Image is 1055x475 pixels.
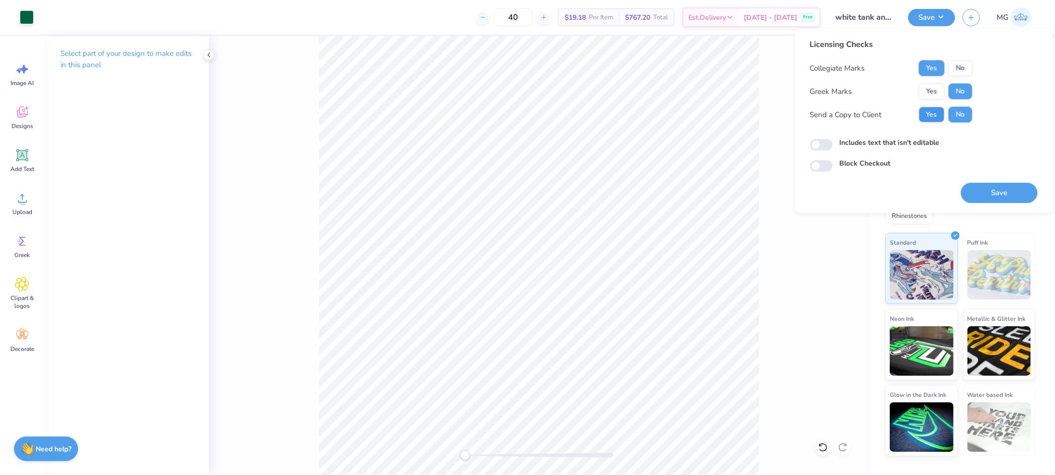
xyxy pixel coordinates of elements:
[828,7,901,27] input: Untitled Design
[840,137,940,148] label: Includes text that isn't editable
[60,48,193,71] p: Select part of your design to make edits in this panel
[919,84,945,99] button: Yes
[744,12,797,23] span: [DATE] - [DATE]
[803,14,813,21] span: Free
[908,9,955,26] button: Save
[810,109,882,121] div: Send a Copy to Client
[810,86,852,97] div: Greek Marks
[967,250,1031,300] img: Puff Ink
[6,294,39,310] span: Clipart & logos
[688,12,726,23] span: Est. Delivery
[460,450,470,460] div: Accessibility label
[967,389,1013,400] span: Water based Ink
[890,250,954,300] img: Standard
[494,8,532,26] input: – –
[885,209,933,224] div: Rhinestones
[890,237,916,248] span: Standard
[967,402,1031,452] img: Water based Ink
[967,326,1031,376] img: Metallic & Glitter Ink
[997,12,1008,23] span: MG
[11,79,34,87] span: Image AI
[15,251,30,259] span: Greek
[589,12,613,23] span: Per Item
[961,183,1038,203] button: Save
[11,122,33,130] span: Designs
[10,165,34,173] span: Add Text
[890,402,954,452] img: Glow in the Dark Ink
[949,84,972,99] button: No
[890,389,946,400] span: Glow in the Dark Ink
[1011,7,1031,27] img: Mary Grace
[890,326,954,376] img: Neon Ink
[565,12,586,23] span: $19.18
[992,7,1035,27] a: MG
[949,60,972,76] button: No
[625,12,650,23] span: $767.20
[890,313,914,324] span: Neon Ink
[919,107,945,123] button: Yes
[10,345,34,353] span: Decorate
[810,39,972,50] div: Licensing Checks
[810,63,865,74] div: Collegiate Marks
[653,12,668,23] span: Total
[967,237,988,248] span: Puff Ink
[967,313,1026,324] span: Metallic & Glitter Ink
[949,107,972,123] button: No
[36,444,72,454] strong: Need help?
[919,60,945,76] button: Yes
[12,208,32,216] span: Upload
[840,158,891,169] label: Block Checkout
